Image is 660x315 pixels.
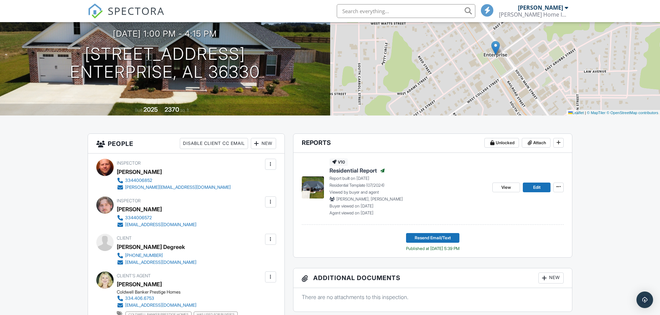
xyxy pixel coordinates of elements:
[117,214,196,221] a: 3344006572
[302,293,564,301] p: There are no attachments to this inspection.
[518,4,563,11] div: [PERSON_NAME]
[636,291,653,308] div: Open Intercom Messenger
[293,268,572,288] h3: Additional Documents
[125,253,163,258] div: [PHONE_NUMBER]
[180,108,190,113] span: sq. ft.
[568,111,584,115] a: Leaflet
[135,108,142,113] span: Built
[491,41,500,55] img: Marker
[117,221,196,228] a: [EMAIL_ADDRESS][DOMAIN_NAME]
[117,295,234,302] a: 334.406.6753
[117,184,231,191] a: [PERSON_NAME][EMAIL_ADDRESS][DOMAIN_NAME]
[117,289,239,295] div: Coldwell Banker Prestige Homes
[125,222,196,228] div: [EMAIL_ADDRESS][DOMAIN_NAME]
[117,204,162,214] div: [PERSON_NAME]
[117,235,132,241] span: Client
[180,138,248,149] div: Disable Client CC Email
[117,259,196,266] a: [EMAIL_ADDRESS][DOMAIN_NAME]
[88,3,103,19] img: The Best Home Inspection Software - Spectora
[88,134,284,154] h3: People
[117,177,231,184] a: 3344006852
[117,160,141,166] span: Inspector
[587,111,606,115] a: © MapTiler
[117,252,196,259] a: [PHONE_NUMBER]
[117,167,162,177] div: [PERSON_NAME]
[108,3,165,18] span: SPECTORA
[125,296,154,301] div: 334.406.6753
[117,198,141,203] span: Inspector
[585,111,586,115] span: |
[143,106,158,113] div: 2025
[117,279,162,289] a: [PERSON_NAME]
[125,303,196,308] div: [EMAIL_ADDRESS][DOMAIN_NAME]
[607,111,658,115] a: © OpenStreetMap contributors
[117,273,151,278] span: Client's Agent
[70,45,260,82] h1: [STREET_ADDRESS] Enterprise, AL 36330
[337,4,475,18] input: Search everything...
[125,178,152,183] div: 3344006852
[125,215,152,221] div: 3344006572
[125,185,231,190] div: [PERSON_NAME][EMAIL_ADDRESS][DOMAIN_NAME]
[125,260,196,265] div: [EMAIL_ADDRESS][DOMAIN_NAME]
[88,9,165,24] a: SPECTORA
[165,106,179,113] div: 2370
[113,29,217,38] h3: [DATE] 1:00 pm - 4:15 pm
[117,242,185,252] div: [PERSON_NAME] Degreek
[251,138,276,149] div: New
[499,11,568,18] div: Brogden Home Inspections, LLC
[538,272,564,284] div: New
[117,302,234,309] a: [EMAIL_ADDRESS][DOMAIN_NAME]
